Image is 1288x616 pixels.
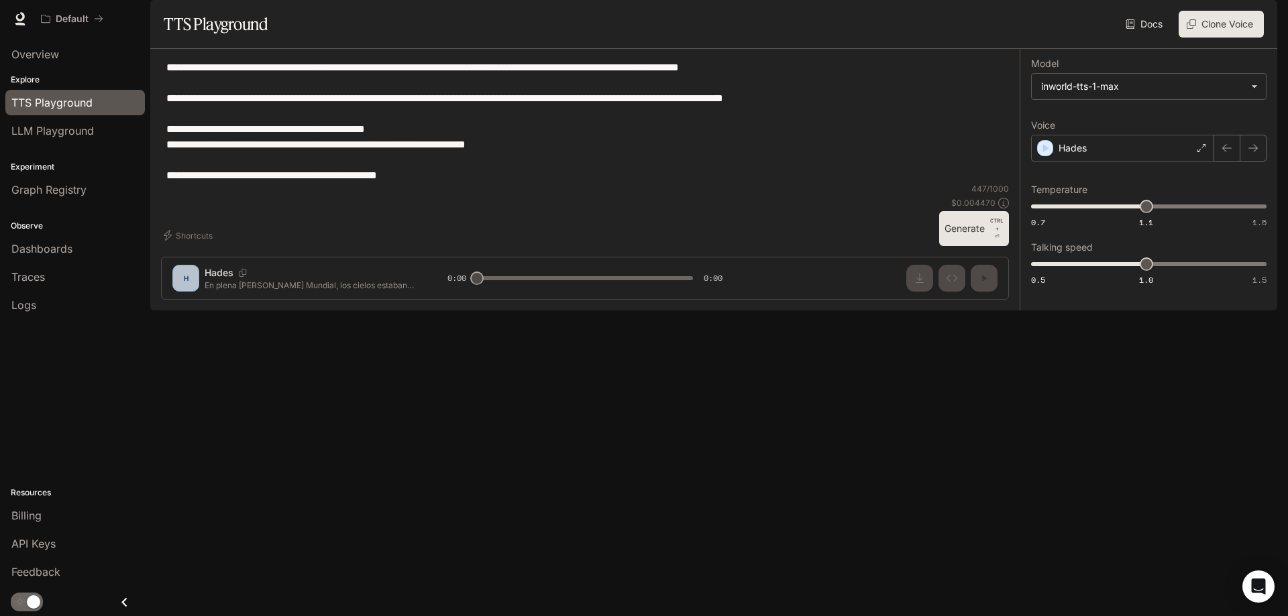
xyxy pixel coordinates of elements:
p: Hades [1059,141,1087,155]
span: 1.5 [1252,217,1267,228]
button: Clone Voice [1179,11,1264,38]
p: Model [1031,59,1059,68]
span: 1.0 [1139,274,1153,286]
h1: TTS Playground [164,11,268,38]
button: Shortcuts [161,225,218,246]
p: ⏎ [990,217,1004,241]
div: inworld-tts-1-max [1041,80,1244,93]
a: Docs [1123,11,1168,38]
button: GenerateCTRL +⏎ [939,211,1009,246]
span: 1.1 [1139,217,1153,228]
span: 0.5 [1031,274,1045,286]
p: Temperature [1031,185,1087,194]
span: 1.5 [1252,274,1267,286]
p: Talking speed [1031,243,1093,252]
p: CTRL + [990,217,1004,233]
div: inworld-tts-1-max [1032,74,1266,99]
p: Voice [1031,121,1055,130]
button: All workspaces [35,5,109,32]
div: Open Intercom Messenger [1242,570,1275,603]
span: 0.7 [1031,217,1045,228]
p: Default [56,13,89,25]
